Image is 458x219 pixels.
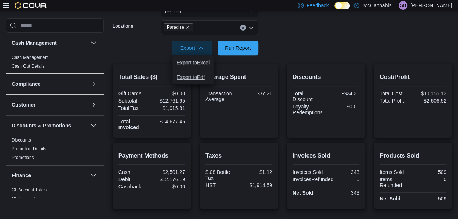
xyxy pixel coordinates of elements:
button: Open list of options [248,25,254,31]
img: Cova [15,2,47,9]
button: Customer [89,100,98,109]
a: GL Account Totals [12,187,47,192]
button: Run Report [218,41,258,55]
div: $10,155.13 [414,91,446,96]
p: | [394,1,396,10]
div: Total Discount [293,91,325,102]
div: -$24.36 [327,91,359,96]
button: Discounts & Promotions [12,122,88,129]
a: Cash Out Details [12,64,45,69]
button: Finance [89,171,98,180]
button: Export [172,41,212,55]
div: Items Refunded [380,176,412,188]
button: Export toPdf [172,70,214,84]
button: Customer [12,101,88,108]
div: $37.21 [240,91,272,96]
a: Promotions [12,155,34,160]
div: Finance [6,186,104,206]
h2: Taxes [205,151,272,160]
div: 343 [327,190,359,196]
div: Cashback [118,184,150,190]
span: Paradise [167,24,184,31]
div: $1,915.81 [153,105,185,111]
h3: Customer [12,101,35,108]
div: $2,606.52 [414,98,446,104]
p: [PERSON_NAME] [410,1,452,10]
span: GL Account Totals [12,187,47,193]
span: Discounts [12,137,31,143]
div: $14,677.46 [153,119,185,124]
div: Samantha Butt [399,1,407,10]
div: Loyalty Redemptions [293,104,325,115]
div: $12,176.19 [153,176,185,182]
div: Invoices Sold [293,169,325,175]
div: Total Tax [118,105,150,111]
h2: Total Sales ($) [118,73,185,81]
div: 343 [327,169,359,175]
h2: Average Spent [205,73,272,81]
button: Finance [12,172,88,179]
button: Export toExcel [172,55,214,70]
h2: Invoices Sold [293,151,359,160]
button: Discounts & Promotions [89,121,98,130]
h3: Finance [12,172,31,179]
a: Promotion Details [12,146,46,151]
h3: Cash Management [12,39,57,47]
div: Discounts & Promotions [6,136,104,165]
span: Export to Excel [177,60,210,65]
div: $1,914.69 [240,182,272,188]
button: Compliance [89,80,98,88]
div: Transaction Average [205,91,238,102]
strong: Total Invoiced [118,119,139,130]
span: SB [400,1,406,10]
div: Total Profit [380,98,412,104]
div: $.08 Bottle Tax [205,169,238,181]
span: Dark Mode [334,9,335,10]
div: Gift Cards [118,91,150,96]
p: McCannabis [363,1,391,10]
div: Debit [118,176,150,182]
div: Total Cost [380,91,412,96]
div: Cash Management [6,53,104,73]
div: $0.00 [327,104,359,109]
button: Compliance [12,80,88,88]
span: Promotions [12,155,34,160]
span: Feedback [306,2,329,9]
h3: Compliance [12,80,40,88]
strong: Net Sold [380,196,400,202]
button: Cash Management [12,39,88,47]
a: Discounts [12,138,31,143]
div: $1.12 [240,169,272,175]
span: Export to Pdf [177,74,210,80]
a: GL Transactions [12,196,43,201]
span: Cash Out Details [12,63,45,69]
input: Dark Mode [334,2,350,9]
h2: Products Sold [380,151,446,160]
div: $12,761.65 [153,98,185,104]
div: Cash [118,169,150,175]
div: 509 [414,169,446,175]
div: $0.00 [153,91,185,96]
span: Run Report [225,44,251,52]
h2: Cost/Profit [380,73,446,81]
div: InvoicesRefunded [293,176,333,182]
h2: Payment Methods [118,151,185,160]
div: $2,501.27 [153,169,185,175]
div: Subtotal [118,98,150,104]
div: $0.00 [153,184,185,190]
button: Remove Paradise from selection in this group [185,25,190,29]
div: Items Sold [380,169,412,175]
span: Paradise [164,23,193,31]
a: Cash Management [12,55,48,60]
strong: Net Sold [293,190,313,196]
h3: Discounts & Promotions [12,122,71,129]
button: Cash Management [89,39,98,47]
div: 509 [414,196,446,202]
h2: Discounts [293,73,359,81]
div: 0 [414,176,446,182]
span: Export [176,41,208,55]
div: HST [205,182,238,188]
div: 0 [336,176,359,182]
